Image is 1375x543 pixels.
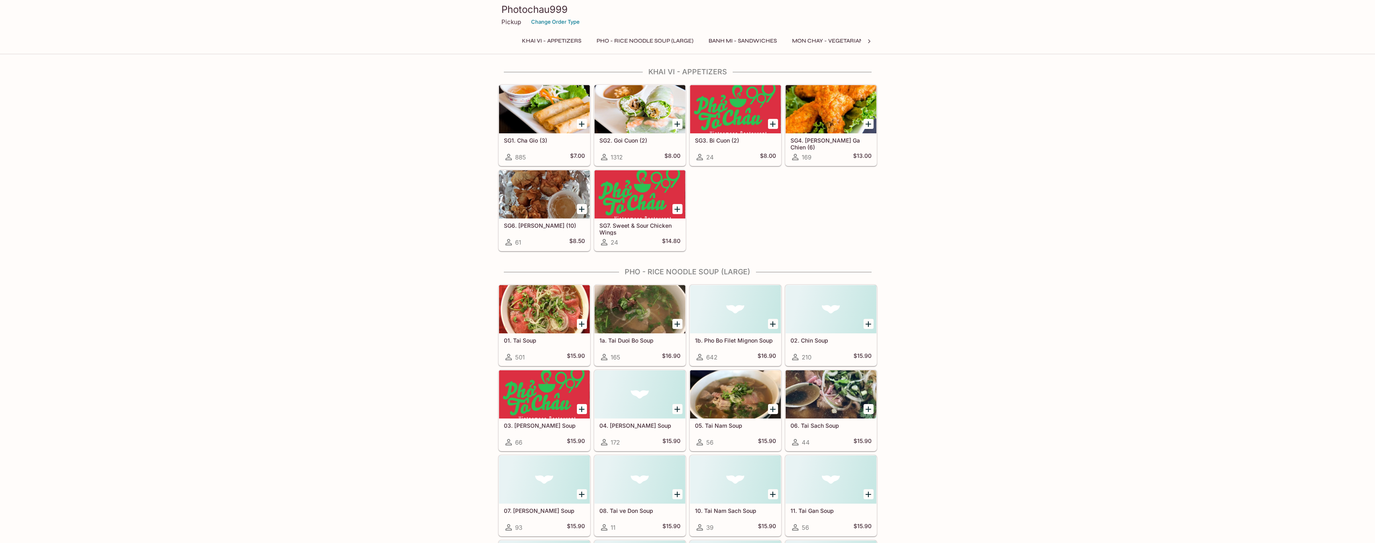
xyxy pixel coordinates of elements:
[599,222,680,235] h5: SG7. Sweet & Sour Chicken Wings
[567,523,585,532] h5: $15.90
[499,370,590,451] a: 03. [PERSON_NAME] Soup66$15.90
[515,153,526,161] span: 885
[499,85,590,166] a: SG1. Cha Gio (3)885$7.00
[690,455,781,536] a: 10. Tai Nam Sach Soup39$15.90
[570,152,585,162] h5: $7.00
[785,285,877,366] a: 02. Chin Soup210$15.90
[790,137,872,150] h5: SG4. [PERSON_NAME] Ga Chien (6)
[567,437,585,447] h5: $15.90
[569,237,585,247] h5: $8.50
[672,319,682,329] button: Add 1a. Tai Duoi Bo Soup
[662,237,680,247] h5: $14.80
[690,370,781,451] a: 05. Tai Nam Soup56$15.90
[599,422,680,429] h5: 04. [PERSON_NAME] Soup
[595,170,685,218] div: SG7. Sweet & Sour Chicken Wings
[662,352,680,362] h5: $16.90
[864,319,874,329] button: Add 02. Chin Soup
[758,352,776,362] h5: $16.90
[504,507,585,514] h5: 07. [PERSON_NAME] Soup
[611,524,615,531] span: 11
[786,455,876,504] div: 11. Tai Gan Soup
[706,439,713,446] span: 56
[790,337,872,344] h5: 02. Chin Soup
[517,35,586,47] button: Khai Vi - Appetizers
[802,524,809,531] span: 56
[594,455,686,536] a: 08. Tai ve Don Soup11$15.90
[758,437,776,447] h5: $15.90
[594,285,686,366] a: 1a. Tai Duoi Bo Soup165$16.90
[611,239,618,246] span: 24
[690,370,781,418] div: 05. Tai Nam Soup
[515,353,525,361] span: 501
[695,137,776,144] h5: SG3. Bi Cuon (2)
[504,137,585,144] h5: SG1. Cha Gio (3)
[864,489,874,499] button: Add 11. Tai Gan Soup
[790,507,872,514] h5: 11. Tai Gan Soup
[515,524,522,531] span: 93
[786,85,876,133] div: SG4. Canh Ga Chien (6)
[706,153,714,161] span: 24
[528,16,583,28] button: Change Order Type
[594,370,686,451] a: 04. [PERSON_NAME] Soup172$15.90
[695,337,776,344] h5: 1b. Pho Bo Filet Mignon Soup
[577,404,587,414] button: Add 03. Bo Vien Soup
[595,285,685,333] div: 1a. Tai Duoi Bo Soup
[690,455,781,504] div: 10. Tai Nam Sach Soup
[854,437,872,447] h5: $15.90
[499,455,590,536] a: 07. [PERSON_NAME] Soup93$15.90
[790,422,872,429] h5: 06. Tai Sach Soup
[664,152,680,162] h5: $8.00
[499,85,590,133] div: SG1. Cha Gio (3)
[690,85,781,133] div: SG3. Bi Cuon (2)
[758,523,776,532] h5: $15.90
[695,507,776,514] h5: 10. Tai Nam Sach Soup
[611,439,620,446] span: 172
[498,267,877,276] h4: Pho - Rice Noodle Soup (Large)
[577,319,587,329] button: Add 01. Tai Soup
[594,85,686,166] a: SG2. Goi Cuon (2)1312$8.00
[515,239,521,246] span: 61
[595,455,685,504] div: 08. Tai ve Don Soup
[672,489,682,499] button: Add 08. Tai ve Don Soup
[864,404,874,414] button: Add 06. Tai Sach Soup
[662,523,680,532] h5: $15.90
[504,337,585,344] h5: 01. Tai Soup
[672,204,682,214] button: Add SG7. Sweet & Sour Chicken Wings
[704,35,781,47] button: Banh Mi - Sandwiches
[690,85,781,166] a: SG3. Bi Cuon (2)24$8.00
[690,285,781,333] div: 1b. Pho Bo Filet Mignon Soup
[672,119,682,129] button: Add SG2. Goi Cuon (2)
[499,285,590,333] div: 01. Tai Soup
[499,170,590,251] a: SG6. [PERSON_NAME] (10)61$8.50
[690,285,781,366] a: 1b. Pho Bo Filet Mignon Soup642$16.90
[853,152,872,162] h5: $13.00
[662,437,680,447] h5: $15.90
[802,439,810,446] span: 44
[768,404,778,414] button: Add 05. Tai Nam Soup
[577,489,587,499] button: Add 07. Tai Gau Soup
[785,85,877,166] a: SG4. [PERSON_NAME] Ga Chien (6)169$13.00
[499,370,590,418] div: 03. Bo Vien Soup
[499,170,590,218] div: SG6. Hoanh Thanh Chien (10)
[501,3,874,16] h3: Photochau999
[672,404,682,414] button: Add 04. Tai Chin Soup
[594,170,686,251] a: SG7. Sweet & Sour Chicken Wings24$14.80
[768,489,778,499] button: Add 10. Tai Nam Sach Soup
[785,455,877,536] a: 11. Tai Gan Soup56$15.90
[515,439,522,446] span: 66
[599,137,680,144] h5: SG2. Goi Cuon (2)
[599,337,680,344] h5: 1a. Tai Duoi Bo Soup
[854,523,872,532] h5: $15.90
[706,353,717,361] span: 642
[498,67,877,76] h4: Khai Vi - Appetizers
[864,119,874,129] button: Add SG4. Canh Ga Chien (6)
[786,370,876,418] div: 06. Tai Sach Soup
[577,204,587,214] button: Add SG6. Hoanh Thanh Chien (10)
[504,422,585,429] h5: 03. [PERSON_NAME] Soup
[599,507,680,514] h5: 08. Tai ve Don Soup
[567,352,585,362] h5: $15.90
[499,455,590,504] div: 07. Tai Gau Soup
[695,422,776,429] h5: 05. Tai Nam Soup
[760,152,776,162] h5: $8.00
[595,370,685,418] div: 04. Tai Chin Soup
